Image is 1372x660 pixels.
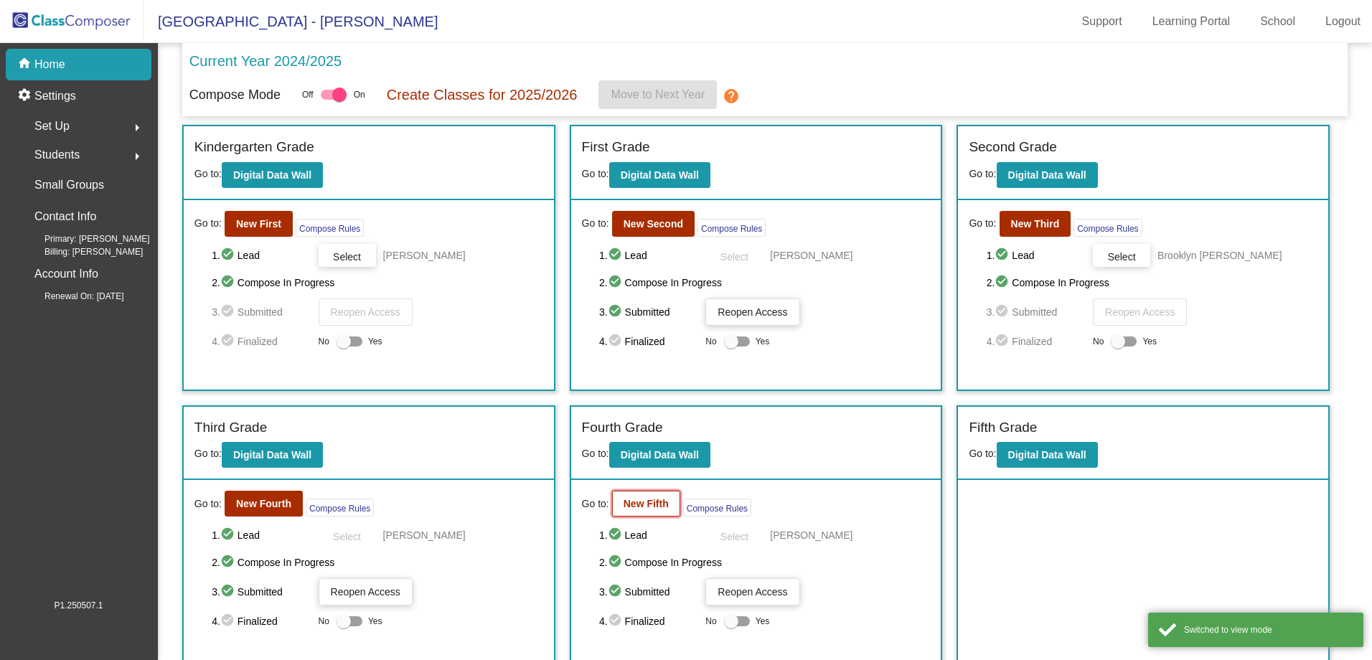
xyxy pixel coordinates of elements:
[599,583,698,600] span: 3. Submitted
[383,248,466,263] span: [PERSON_NAME]
[306,499,374,517] button: Compose Rules
[34,116,70,136] span: Set Up
[189,85,281,105] p: Compose Mode
[1093,298,1187,326] button: Reopen Access
[582,418,663,438] label: Fourth Grade
[22,290,123,303] span: Renewal On: [DATE]
[220,583,238,600] mat-icon: check_circle
[194,496,222,511] span: Go to:
[1157,248,1282,263] span: Brooklyn [PERSON_NAME]
[1108,251,1136,263] span: Select
[22,245,143,258] span: Billing: [PERSON_NAME]
[1093,244,1150,267] button: Select
[144,10,438,33] span: [GEOGRAPHIC_DATA] - [PERSON_NAME]
[582,168,609,179] span: Go to:
[969,168,996,179] span: Go to:
[212,247,311,264] span: 1. Lead
[608,303,625,321] mat-icon: check_circle
[995,247,1012,264] mat-icon: check_circle
[302,88,314,101] span: Off
[756,613,770,630] span: Yes
[22,232,150,245] span: Primary: [PERSON_NAME]
[723,88,740,105] mat-icon: help
[194,137,314,158] label: Kindergarten Grade
[608,613,625,630] mat-icon: check_circle
[582,137,650,158] label: First Grade
[969,448,996,459] span: Go to:
[233,449,311,461] b: Digital Data Wall
[128,148,146,165] mat-icon: arrow_right
[997,162,1098,188] button: Digital Data Wall
[1249,10,1307,33] a: School
[599,247,698,264] span: 1. Lead
[319,524,376,547] button: Select
[189,50,342,72] p: Current Year 2024/2025
[236,498,291,509] b: New Fourth
[319,615,329,628] span: No
[212,554,542,571] span: 2. Compose In Progress
[233,169,311,181] b: Digital Data Wall
[236,218,281,230] b: New First
[212,274,542,291] span: 2. Compose In Progress
[1105,306,1175,318] span: Reopen Access
[609,162,710,188] button: Digital Data Wall
[220,333,238,350] mat-icon: check_circle
[319,578,413,605] button: Reopen Access
[995,333,1012,350] mat-icon: check_circle
[220,274,238,291] mat-icon: check_circle
[212,333,311,350] span: 4. Finalized
[705,524,763,547] button: Select
[1008,449,1086,461] b: Digital Data Wall
[770,528,852,542] span: [PERSON_NAME]
[624,498,669,509] b: New Fifth
[225,211,293,237] button: New First
[220,527,238,544] mat-icon: check_circle
[34,207,96,227] p: Contact Info
[220,613,238,630] mat-icon: check_circle
[212,613,311,630] span: 4. Finalized
[683,499,751,517] button: Compose Rules
[194,168,222,179] span: Go to:
[621,449,699,461] b: Digital Data Wall
[608,527,625,544] mat-icon: check_circle
[705,335,716,348] span: No
[599,554,930,571] span: 2. Compose In Progress
[705,615,716,628] span: No
[609,442,710,468] button: Digital Data Wall
[612,491,680,517] button: New Fifth
[697,219,766,237] button: Compose Rules
[194,448,222,459] span: Go to:
[599,274,930,291] span: 2. Compose In Progress
[987,247,1086,264] span: 1. Lead
[969,216,996,231] span: Go to:
[599,333,698,350] span: 4. Finalized
[194,418,267,438] label: Third Grade
[582,496,609,511] span: Go to:
[383,528,466,542] span: [PERSON_NAME]
[34,145,80,165] span: Students
[354,88,365,101] span: On
[720,531,748,542] span: Select
[987,333,1086,350] span: 4. Finalized
[1141,10,1242,33] a: Learning Portal
[220,247,238,264] mat-icon: check_circle
[387,84,578,105] p: Create Classes for 2025/2026
[995,274,1012,291] mat-icon: check_circle
[319,298,413,326] button: Reopen Access
[608,274,625,291] mat-icon: check_circle
[608,583,625,600] mat-icon: check_circle
[1142,333,1157,350] span: Yes
[705,298,799,326] button: Reopen Access
[1093,335,1104,348] span: No
[368,333,382,350] span: Yes
[128,119,146,136] mat-icon: arrow_right
[599,613,698,630] span: 4. Finalized
[608,554,625,571] mat-icon: check_circle
[705,578,799,605] button: Reopen Access
[212,527,311,544] span: 1. Lead
[34,264,98,284] p: Account Info
[621,169,699,181] b: Digital Data Wall
[612,211,695,237] button: New Second
[608,333,625,350] mat-icon: check_circle
[582,216,609,231] span: Go to:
